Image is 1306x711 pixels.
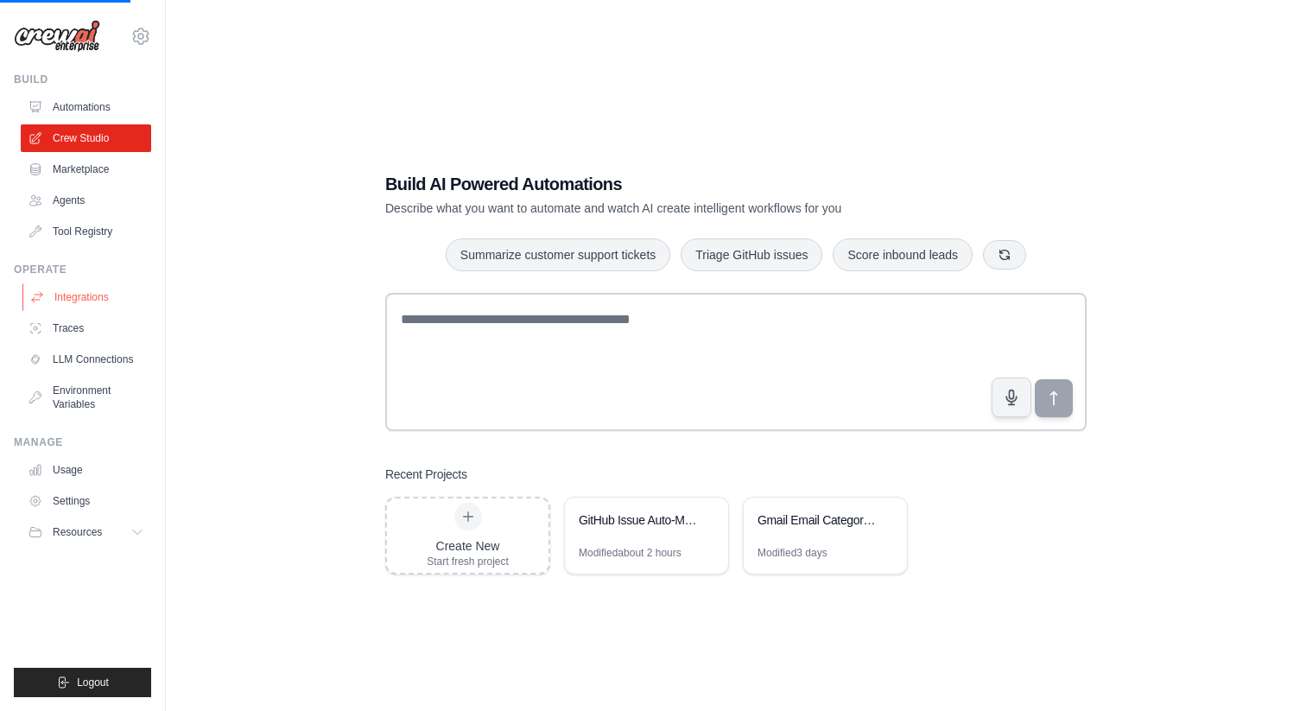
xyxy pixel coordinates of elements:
a: Tool Registry [21,218,151,245]
a: LLM Connections [21,346,151,373]
a: Agents [21,187,151,214]
div: Manage [14,435,151,449]
div: Start fresh project [427,555,509,568]
div: Operate [14,263,151,276]
a: Environment Variables [21,377,151,418]
img: Logo [14,20,100,53]
p: Describe what you want to automate and watch AI create intelligent workflows for you [385,200,966,217]
button: Click to speak your automation idea [992,378,1031,417]
a: Traces [21,314,151,342]
div: GitHub Issue Auto-Management System [579,511,697,529]
div: Modified 3 days [758,546,827,560]
div: Build [14,73,151,86]
iframe: Chat Widget [1220,628,1306,711]
a: Marketplace [21,156,151,183]
button: Resources [21,518,151,546]
button: Logout [14,668,151,697]
a: Crew Studio [21,124,151,152]
h3: Recent Projects [385,466,467,483]
div: Gmail Email Categorization & PostgreSQL Storage [758,511,876,529]
button: Score inbound leads [833,238,973,271]
div: Create New [427,537,509,555]
h1: Build AI Powered Automations [385,172,966,196]
button: Get new suggestions [983,240,1026,270]
a: Usage [21,456,151,484]
button: Triage GitHub issues [681,238,822,271]
a: Integrations [22,283,153,311]
span: Resources [53,525,102,539]
a: Automations [21,93,151,121]
a: Settings [21,487,151,515]
div: Modified about 2 hours [579,546,682,560]
button: Summarize customer support tickets [446,238,670,271]
span: Logout [77,676,109,689]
